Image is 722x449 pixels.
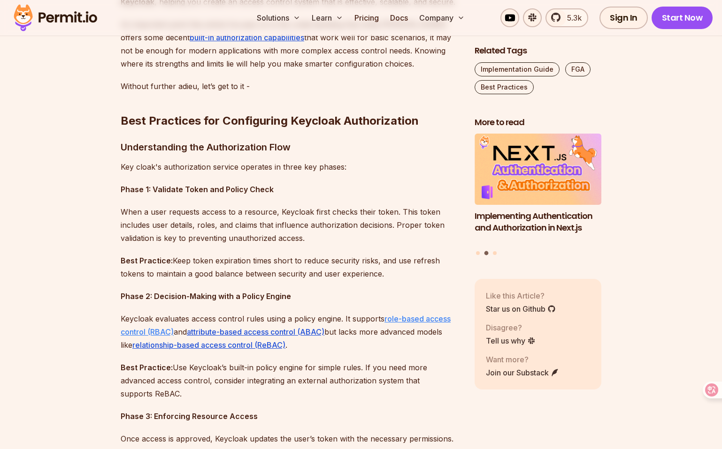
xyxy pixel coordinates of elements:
a: Tell us why [486,335,536,346]
img: Implementing Authentication and Authorization in Next.js [475,134,601,205]
a: Implementing Authentication and Authorization in Next.jsImplementing Authentication and Authoriza... [475,134,601,246]
button: Go to slide 3 [493,251,497,255]
a: 5.3k [545,8,588,27]
span: 5.3k [561,12,582,23]
button: Company [415,8,469,27]
p: Want more? [486,354,559,365]
a: Implementation Guide [475,62,560,76]
p: When a user requests access to a resource, Keycloak first checks their token. This token includes... [121,205,460,245]
a: Docs [386,8,412,27]
h3: Implementing Authentication and Authorization in Next.js [475,210,601,234]
p: Like this Article? [486,290,556,301]
a: Start Now [652,7,713,29]
h2: Related Tags [475,45,601,57]
strong: Phase 3: Enforcing Resource Access [121,412,258,421]
p: Disagree? [486,322,536,333]
p: An important point this article focuses on is the understanding that while [PERSON_NAME] offers s... [121,18,460,70]
a: built-in authorization capabilities [190,33,304,42]
strong: Phase 2: Decision-Making with a Policy Engine [121,292,291,301]
a: Sign In [599,7,648,29]
p: Keycloak evaluates access control rules using a policy engine. It supports and but lacks more adv... [121,312,460,352]
button: Solutions [253,8,304,27]
a: role-based access control (RBAC) [121,314,451,337]
p: Key cloak's authorization service operates in three key phases: [121,160,460,173]
button: Go to slide 1 [476,251,480,255]
a: Best Practices [475,80,534,94]
h2: More to read [475,117,601,128]
a: attribute-based access control (ABAC) [187,327,324,337]
strong: Best Practice: [121,363,173,372]
p: Without further adieu, let’s get to it - [121,80,460,93]
li: 2 of 3 [475,134,601,246]
a: Join our Substack [486,367,559,378]
strong: Phase 1: Validate Token and Policy Check [121,185,274,194]
button: Learn [308,8,347,27]
strong: Best Practice: [121,256,173,265]
a: relationship-based access control (ReBAC) [132,340,285,350]
a: Star us on Github [486,303,556,314]
button: Go to slide 2 [484,251,489,255]
p: Keep token expiration times short to reduce security risks, and use refresh tokens to maintain a ... [121,254,460,280]
h3: Understanding the Authorization Flow [121,140,460,155]
img: Permit logo [9,2,101,34]
h2: Best Practices for Configuring Keycloak Authorization [121,76,460,128]
div: Posts [475,134,601,257]
a: Pricing [351,8,383,27]
a: FGA [565,62,591,76]
p: Use Keycloak’s built-in policy engine for simple rules. If you need more advanced access control,... [121,361,460,400]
